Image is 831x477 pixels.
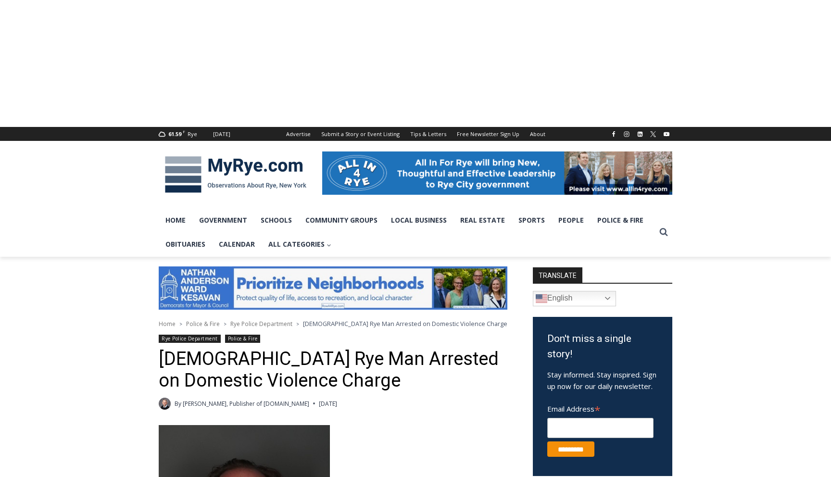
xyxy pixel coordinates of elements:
a: Government [192,208,254,232]
a: Obituaries [159,232,212,256]
span: All Categories [268,239,331,250]
a: Schools [254,208,299,232]
a: Community Groups [299,208,384,232]
h3: Don't miss a single story! [547,331,658,362]
strong: TRANSLATE [533,267,582,283]
a: English [533,291,616,306]
a: Rye Police Department [159,335,221,343]
a: Linkedin [634,128,646,140]
a: X [647,128,659,140]
a: Calendar [212,232,262,256]
a: Facebook [608,128,619,140]
span: > [296,321,299,327]
img: en [536,293,547,304]
a: About [525,127,551,141]
img: MyRye.com [159,150,313,200]
span: > [224,321,227,327]
a: Tips & Letters [405,127,452,141]
a: YouTube [661,128,672,140]
a: Submit a Story or Event Listing [316,127,405,141]
h1: [DEMOGRAPHIC_DATA] Rye Man Arrested on Domestic Violence Charge [159,348,507,392]
a: Police & Fire [186,320,220,328]
span: > [179,321,182,327]
p: Stay informed. Stay inspired. Sign up now for our daily newsletter. [547,369,658,392]
time: [DATE] [319,399,337,408]
a: Author image [159,398,171,410]
a: Local Business [384,208,453,232]
div: [DATE] [213,130,230,138]
label: Email Address [547,399,654,416]
div: Rye [188,130,197,138]
a: Home [159,320,176,328]
a: Rye Police Department [230,320,292,328]
nav: Breadcrumbs [159,319,507,328]
a: Sports [512,208,552,232]
a: Real Estate [453,208,512,232]
a: Free Newsletter Sign Up [452,127,525,141]
img: All in for Rye [322,151,672,195]
a: Advertise [281,127,316,141]
span: [DEMOGRAPHIC_DATA] Rye Man Arrested on Domestic Violence Charge [303,319,507,328]
nav: Primary Navigation [159,208,655,257]
span: F [183,129,185,134]
span: 61.59 [168,130,181,138]
a: All Categories [262,232,338,256]
a: Police & Fire [225,335,261,343]
span: By [175,399,181,408]
a: Instagram [621,128,632,140]
nav: Secondary Navigation [281,127,551,141]
a: [PERSON_NAME], Publisher of [DOMAIN_NAME] [183,400,309,408]
button: View Search Form [655,224,672,241]
a: Home [159,208,192,232]
a: People [552,208,591,232]
a: Police & Fire [591,208,650,232]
